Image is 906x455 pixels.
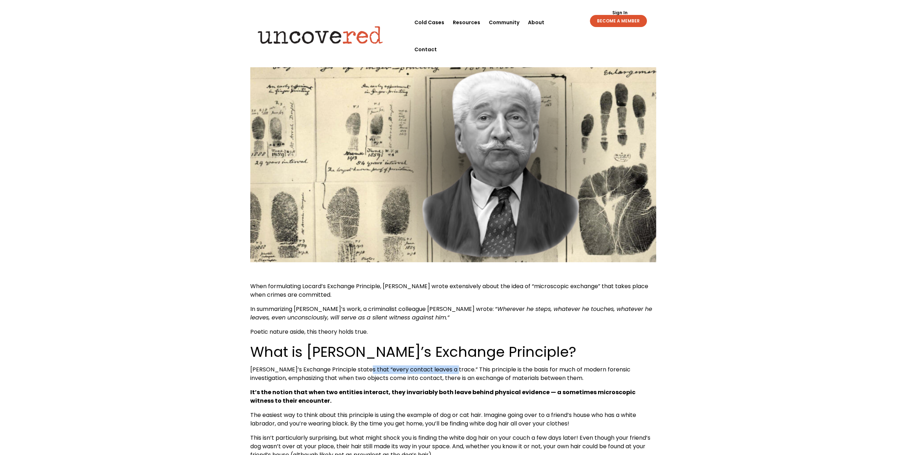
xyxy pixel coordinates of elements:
span: What is [PERSON_NAME]’s Exchange Principle? [250,342,576,362]
a: Sign In [608,11,631,15]
a: Contact [414,36,437,63]
img: Uncovered logo [252,21,389,49]
span: The easiest way to think about this principle is using the example of dog or cat hair. Imagine go... [250,411,636,428]
a: BECOME A MEMBER [590,15,647,27]
a: Community [489,9,519,36]
a: About [528,9,544,36]
span: In summarizing [PERSON_NAME]’s work, a criminalist colleague [PERSON_NAME] wrote: “ [250,305,497,313]
img: LocardFinal [250,59,656,262]
a: Cold Cases [414,9,444,36]
span: Poetic nature aside, this theory holds true. [250,328,368,336]
span: Wherever he steps, whatever he touches, whatever he leaves, even unconsciously, will serve as a s... [250,305,652,322]
b: It’s the notion that when two entities interact, they invariably both leave behind physical evide... [250,388,635,405]
a: Resources [453,9,480,36]
span: When formulating Locard’s Exchange Principle, [PERSON_NAME] wrote extensively about the idea of “... [250,282,648,299]
span: [PERSON_NAME]’s Exchange Principle states that “every contact leaves a trace.” This principle is ... [250,365,630,382]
